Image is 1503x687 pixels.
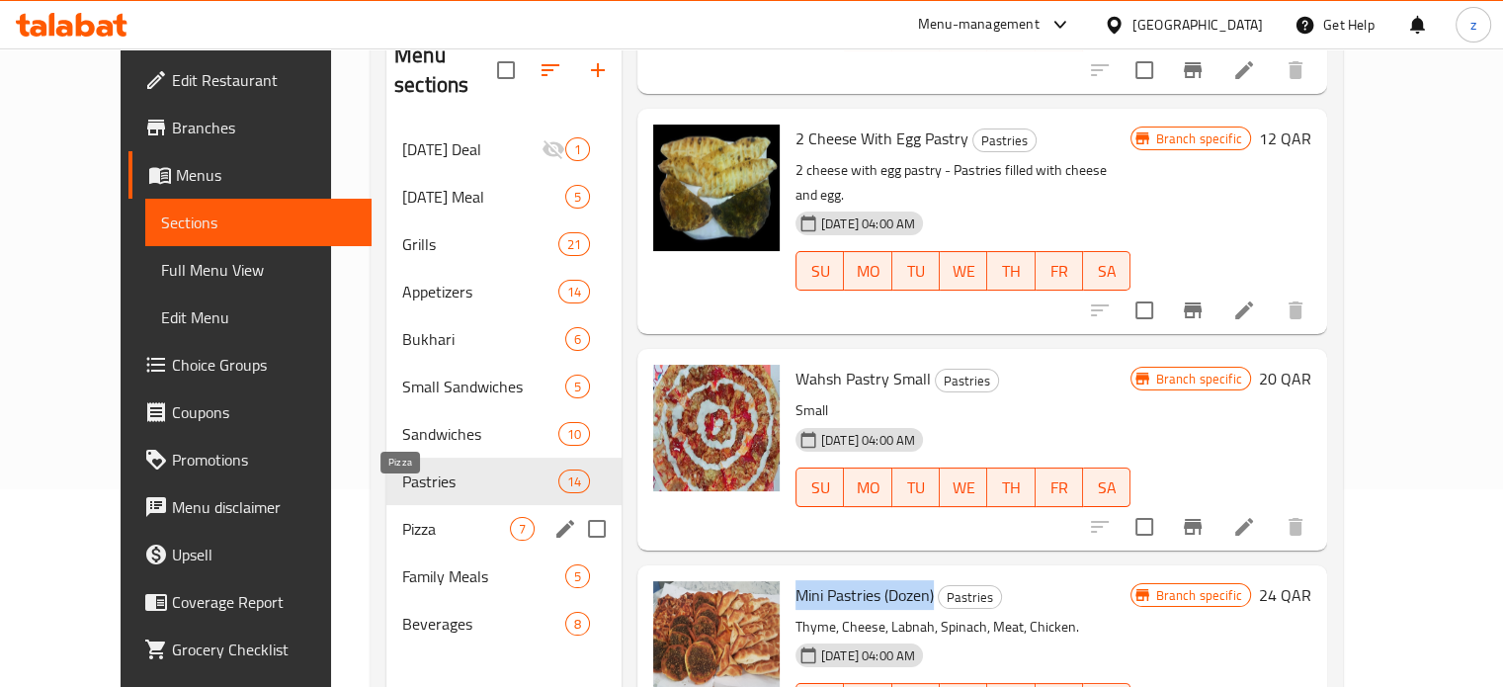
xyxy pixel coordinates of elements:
[145,199,372,246] a: Sections
[161,258,356,282] span: Full Menu View
[402,232,558,256] div: Grills
[566,567,589,586] span: 5
[559,235,589,254] span: 21
[402,375,565,398] span: Small Sandwiches
[1232,58,1256,82] a: Edit menu item
[402,185,565,209] span: [DATE] Meal
[386,410,622,458] div: Sandwiches10
[1091,473,1123,502] span: SA
[128,56,372,104] a: Edit Restaurant
[1272,287,1319,334] button: delete
[565,564,590,588] div: items
[900,473,932,502] span: TU
[852,257,883,286] span: MO
[402,517,510,541] span: Pizza
[386,126,622,173] div: [DATE] Deal1
[795,615,1130,640] p: Thyme, Cheese, Labnah, Spinach, Meat, Chicken.
[402,327,565,351] span: Bukhari
[402,612,565,636] span: Beverages
[172,448,356,472] span: Promotions
[844,251,891,291] button: MO
[128,531,372,578] a: Upsell
[172,590,356,614] span: Coverage Report
[172,638,356,661] span: Grocery Checklist
[386,315,622,363] div: Bukhari6
[386,268,622,315] div: Appetizers14
[844,468,891,507] button: MO
[1272,503,1319,551] button: delete
[795,398,1130,423] p: Small
[973,129,1036,152] span: Pastries
[386,553,622,600] div: Family Meals5
[1124,290,1165,331] span: Select to update
[386,118,622,655] nav: Menu sections
[402,280,558,303] span: Appetizers
[1169,287,1216,334] button: Branch-specific-item
[1147,586,1249,605] span: Branch specific
[653,125,780,251] img: 2 Cheese With Egg Pastry
[386,363,622,410] div: Small Sandwiches5
[128,436,372,483] a: Promotions
[1232,299,1256,322] a: Edit menu item
[939,586,1001,609] span: Pastries
[172,495,356,519] span: Menu disclaimer
[402,422,558,446] span: Sandwiches
[1470,14,1476,36] span: z
[485,49,527,91] span: Select all sections
[145,294,372,341] a: Edit Menu
[795,158,1130,208] p: 2 cheese with egg pastry - Pastries filled with cheese and egg.
[128,483,372,531] a: Menu disclaimer
[172,353,356,377] span: Choice Groups
[176,163,356,187] span: Menus
[1044,257,1075,286] span: FR
[550,514,580,544] button: edit
[653,365,780,491] img: Wahsh Pastry Small
[1259,581,1311,609] h6: 24 QAR
[1044,473,1075,502] span: FR
[940,468,987,507] button: WE
[128,151,372,199] a: Menus
[566,188,589,207] span: 5
[566,615,589,634] span: 8
[918,13,1040,37] div: Menu-management
[565,327,590,351] div: items
[559,425,589,444] span: 10
[559,283,589,301] span: 14
[795,251,844,291] button: SU
[386,220,622,268] div: Grills21
[1083,251,1130,291] button: SA
[1036,251,1083,291] button: FR
[1091,257,1123,286] span: SA
[402,564,565,588] span: Family Meals
[1132,14,1263,36] div: [GEOGRAPHIC_DATA]
[565,137,590,161] div: items
[795,468,844,507] button: SU
[995,257,1027,286] span: TH
[995,473,1027,502] span: TH
[852,473,883,502] span: MO
[935,369,999,392] div: Pastries
[795,124,968,153] span: 2 Cheese With Egg Pastry
[804,473,836,502] span: SU
[402,137,542,161] span: [DATE] Deal
[386,173,622,220] div: [DATE] Meal5
[1259,125,1311,152] h6: 12 QAR
[510,517,535,541] div: items
[948,257,979,286] span: WE
[402,470,558,493] span: Pastries
[566,378,589,396] span: 5
[813,431,923,450] span: [DATE] 04:00 AM
[128,388,372,436] a: Coupons
[804,257,836,286] span: SU
[1147,129,1249,148] span: Branch specific
[161,305,356,329] span: Edit Menu
[566,330,589,349] span: 6
[172,116,356,139] span: Branches
[892,468,940,507] button: TU
[987,251,1035,291] button: TH
[161,211,356,234] span: Sections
